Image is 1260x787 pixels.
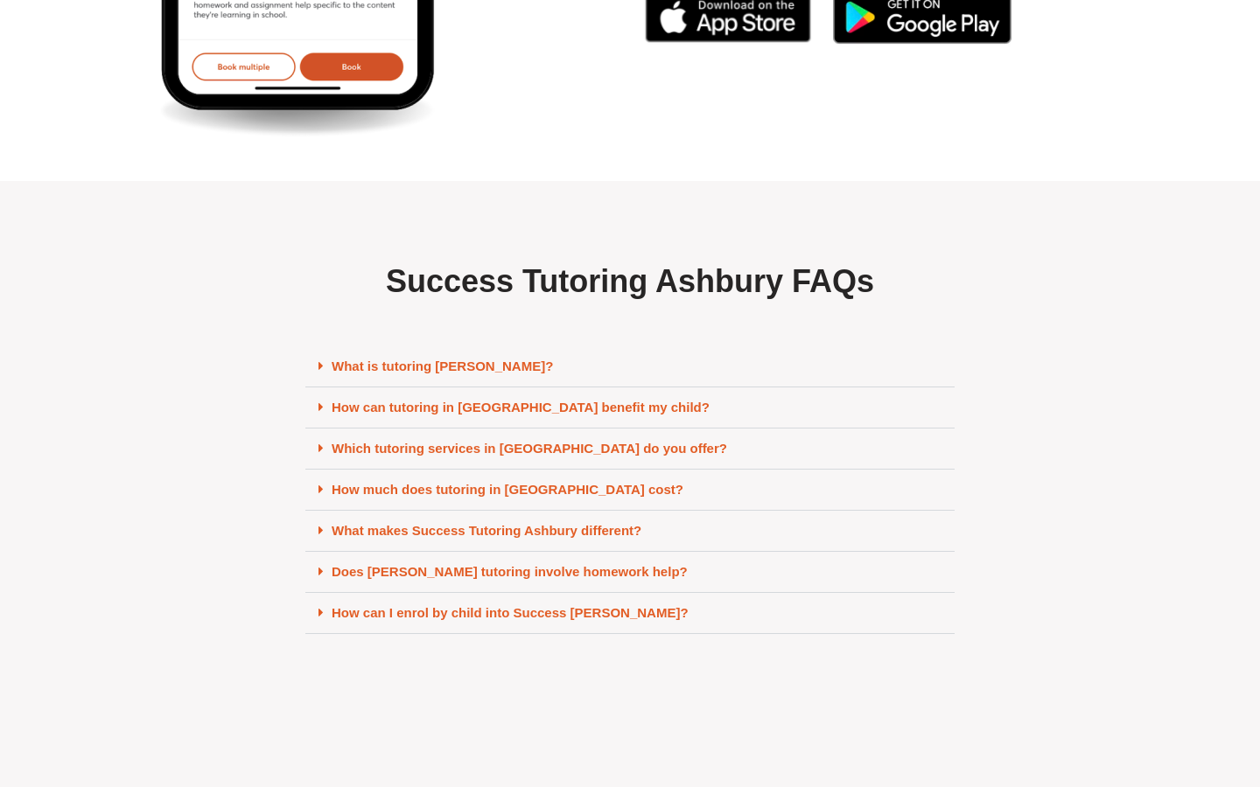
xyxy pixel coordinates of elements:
a: How much does tutoring in [GEOGRAPHIC_DATA] cost? [332,482,683,497]
a: How can I enrol by child into Success [PERSON_NAME]? [332,605,689,620]
a: Which tutoring services in [GEOGRAPHIC_DATA] do you offer? [332,441,727,456]
div: How can tutoring in [GEOGRAPHIC_DATA] benefit my child? [305,387,955,428]
div: What is tutoring [PERSON_NAME]? [305,346,955,387]
div: Which tutoring services in [GEOGRAPHIC_DATA] do you offer? [305,428,955,470]
div: How much does tutoring in [GEOGRAPHIC_DATA] cost? [305,470,955,511]
a: What makes Success Tutoring Ashbury different? [332,523,641,538]
iframe: Chat Widget [960,589,1260,787]
div: What makes Success Tutoring Ashbury different? [305,511,955,552]
h2: Success Tutoring Ashbury FAQs [305,261,955,303]
div: How can I enrol by child into Success [PERSON_NAME]? [305,593,955,634]
div: Does [PERSON_NAME] tutoring involve homework help? [305,552,955,593]
a: Does [PERSON_NAME] tutoring involve homework help? [332,564,688,579]
a: What is tutoring [PERSON_NAME]? [332,359,553,373]
a: How can tutoring in [GEOGRAPHIC_DATA] benefit my child? [332,400,710,414]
